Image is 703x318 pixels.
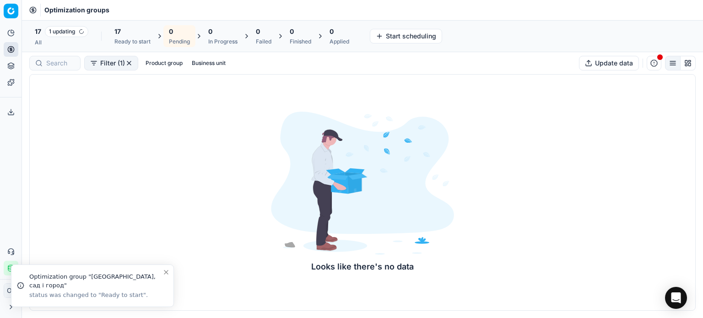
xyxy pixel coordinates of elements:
[579,56,639,70] button: Update data
[29,291,162,299] div: status was changed to "Ready to start".
[256,27,260,36] span: 0
[188,58,229,69] button: Business unit
[290,38,311,45] div: Finished
[256,38,271,45] div: Failed
[84,56,138,70] button: Filter (1)
[161,267,172,278] button: Close toast
[29,272,162,290] div: Optimization group "[GEOGRAPHIC_DATA], сад і город"
[4,283,18,298] button: ОГ
[44,5,109,15] span: Optimization groups
[665,287,687,309] div: Open Intercom Messenger
[114,27,121,36] span: 17
[290,27,294,36] span: 0
[271,260,454,273] div: Looks like there's no data
[35,39,88,46] div: All
[45,26,88,37] span: 1 updating
[114,38,151,45] div: Ready to start
[44,5,109,15] nav: breadcrumb
[35,27,41,36] span: 17
[330,27,334,36] span: 0
[330,38,349,45] div: Applied
[169,38,190,45] div: Pending
[46,59,75,68] input: Search
[208,38,238,45] div: In Progress
[208,27,212,36] span: 0
[370,29,442,43] button: Start scheduling
[4,284,18,297] span: ОГ
[169,27,173,36] span: 0
[142,58,186,69] button: Product group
